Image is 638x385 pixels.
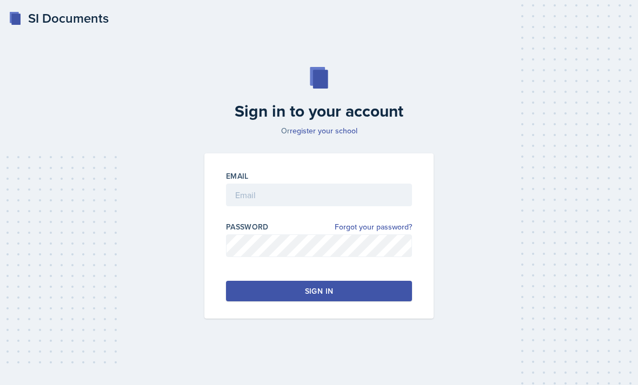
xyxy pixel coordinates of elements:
label: Email [226,171,249,181]
label: Password [226,221,269,232]
p: Or [198,125,440,136]
button: Sign in [226,281,412,301]
a: SI Documents [9,9,109,28]
h2: Sign in to your account [198,102,440,121]
a: register your school [290,125,357,136]
a: Forgot your password? [335,221,412,233]
div: Sign in [305,286,333,296]
input: Email [226,184,412,206]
